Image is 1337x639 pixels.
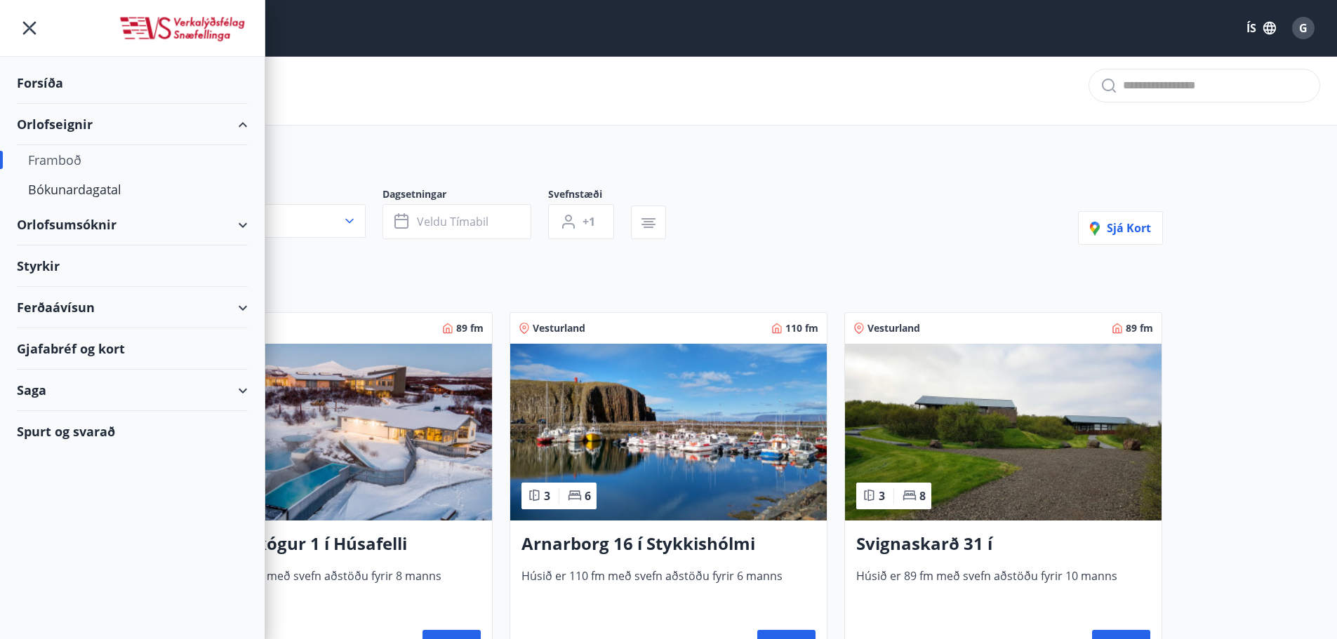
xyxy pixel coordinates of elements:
[919,488,926,504] span: 8
[856,568,1150,614] span: Húsið er 89 fm með svefn aðstöðu fyrir 10 manns
[118,15,248,43] img: union_logo
[856,532,1150,557] h3: Svignaskarð 31 í [GEOGRAPHIC_DATA]
[867,321,920,335] span: Vesturland
[17,62,248,104] div: Forsíða
[510,344,827,520] img: Paella dish
[28,145,237,175] div: Framboð
[1126,321,1153,335] span: 89 fm
[521,568,816,614] span: Húsið er 110 fm með svefn aðstöðu fyrir 6 manns
[17,245,248,287] div: Styrkir
[417,214,488,229] span: Veldu tímabil
[785,321,818,335] span: 110 fm
[1090,220,1151,236] span: Sjá kort
[845,344,1162,520] img: Paella dish
[17,328,248,370] div: Gjafabréf og kort
[17,287,248,328] div: Ferðaávísun
[187,568,481,614] span: Húsið er 89 fm með svefn aðstöðu fyrir 8 manns
[17,204,248,245] div: Orlofsumsóknir
[1299,20,1308,36] span: G
[17,411,248,452] div: Spurt og svarað
[28,175,237,204] div: Bókunardagatal
[383,204,531,239] button: Veldu tímabil
[548,204,614,239] button: +1
[175,344,492,520] img: Paella dish
[456,321,484,335] span: 89 fm
[17,15,42,41] button: menu
[1286,11,1320,45] button: G
[175,204,366,238] button: Allt
[879,488,885,504] span: 3
[533,321,585,335] span: Vesturland
[1239,15,1284,41] button: ÍS
[544,488,550,504] span: 3
[17,370,248,411] div: Saga
[583,214,595,229] span: +1
[383,187,548,204] span: Dagsetningar
[17,104,248,145] div: Orlofseignir
[548,187,631,204] span: Svefnstæði
[521,532,816,557] h3: Arnarborg 16 í Stykkishólmi
[1078,211,1163,245] button: Sjá kort
[175,187,383,204] span: Svæði
[585,488,591,504] span: 6
[187,532,481,557] h3: Brekkuskógur 1 í Húsafelli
